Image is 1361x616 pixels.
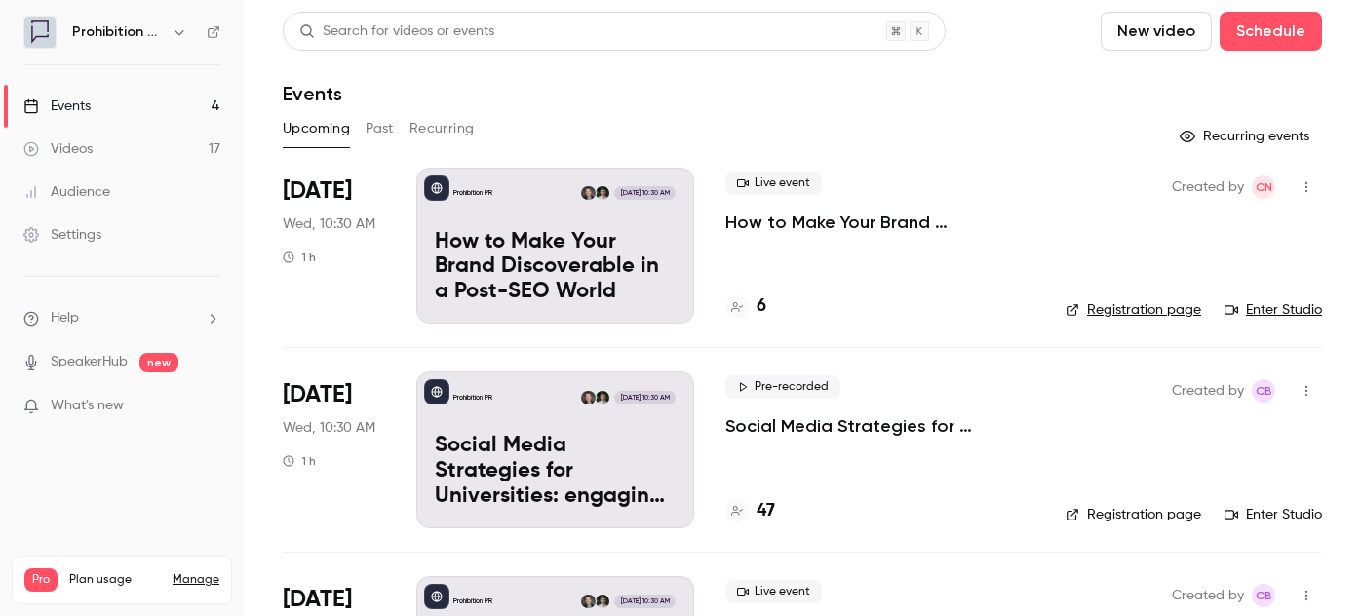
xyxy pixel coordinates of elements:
[283,168,385,324] div: Sep 17 Wed, 10:30 AM (Europe/London)
[596,391,609,404] img: Will Ockenden
[283,82,342,105] h1: Events
[51,308,79,328] span: Help
[453,188,492,198] p: Prohibition PR
[725,580,822,603] span: Live event
[757,498,775,524] h4: 47
[283,379,352,410] span: [DATE]
[1256,379,1272,403] span: CB
[1172,379,1244,403] span: Created by
[435,434,676,509] p: Social Media Strategies for Universities: engaging the new student cohort
[596,186,609,200] img: Will Ockenden
[453,393,492,403] p: Prohibition PR
[283,453,316,469] div: 1 h
[725,293,766,320] a: 6
[1252,584,1275,607] span: Claire Beaumont
[23,225,101,245] div: Settings
[416,371,694,527] a: Social Media Strategies for Universities: engaging the new student cohortProhibition PRWill Ocken...
[725,498,775,524] a: 47
[581,595,595,608] img: Chris Norton
[435,230,676,305] p: How to Make Your Brand Discoverable in a Post-SEO World
[1225,505,1322,524] a: Enter Studio
[1256,584,1272,607] span: CB
[453,597,492,606] p: Prohibition PR
[725,375,840,399] span: Pre-recorded
[1066,300,1201,320] a: Registration page
[139,353,178,372] span: new
[725,172,822,195] span: Live event
[725,414,1034,438] a: Social Media Strategies for Universities: engaging the new student cohort
[596,595,609,608] img: Will Ockenden
[581,391,595,404] img: Chris Norton
[283,175,352,207] span: [DATE]
[1101,12,1212,51] button: New video
[581,186,595,200] img: Chris Norton
[69,572,161,588] span: Plan usage
[416,168,694,324] a: How to Make Your Brand Discoverable in a Post-SEO WorldProhibition PRWill OckendenChris Norton[DA...
[24,568,58,592] span: Pro
[23,139,93,159] div: Videos
[1171,121,1322,152] button: Recurring events
[614,391,675,404] span: [DATE] 10:30 AM
[283,113,350,144] button: Upcoming
[614,186,675,200] span: [DATE] 10:30 AM
[283,214,375,234] span: Wed, 10:30 AM
[366,113,394,144] button: Past
[283,250,316,265] div: 1 h
[1172,584,1244,607] span: Created by
[1172,175,1244,199] span: Created by
[409,113,475,144] button: Recurring
[1256,175,1272,199] span: CN
[299,21,494,42] div: Search for videos or events
[1252,379,1275,403] span: Claire Beaumont
[757,293,766,320] h4: 6
[72,22,164,42] h6: Prohibition PR
[1220,12,1322,51] button: Schedule
[283,418,375,438] span: Wed, 10:30 AM
[51,352,128,372] a: SpeakerHub
[51,396,124,416] span: What's new
[1225,300,1322,320] a: Enter Studio
[725,211,1034,234] a: How to Make Your Brand Discoverable in a Post-SEO World
[283,584,352,615] span: [DATE]
[24,17,56,48] img: Prohibition PR
[23,96,91,116] div: Events
[1252,175,1275,199] span: Chris Norton
[23,182,110,202] div: Audience
[614,595,675,608] span: [DATE] 10:30 AM
[23,308,220,328] li: help-dropdown-opener
[283,371,385,527] div: Sep 24 Wed, 10:30 AM (Europe/London)
[173,572,219,588] a: Manage
[1066,505,1201,524] a: Registration page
